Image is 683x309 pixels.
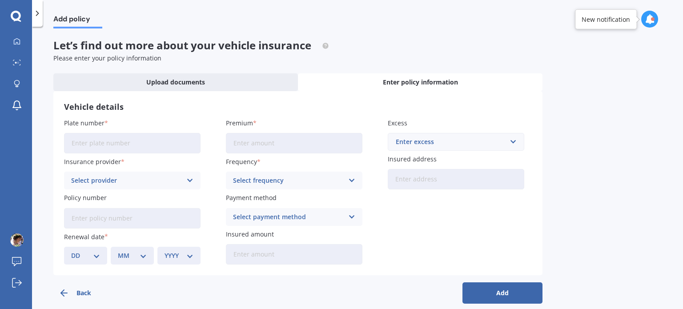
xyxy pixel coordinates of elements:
span: Let’s find out more about your vehicle insurance [53,38,329,52]
span: Policy number [64,194,107,202]
div: New notification [582,15,630,24]
span: Excess [388,119,407,127]
input: Enter policy number [64,208,201,229]
span: Insured amount [226,230,274,238]
input: Enter amount [226,133,362,153]
div: Select payment method [233,212,344,222]
button: Add [462,282,542,304]
span: Please enter your policy information [53,54,161,62]
span: Enter policy information [383,78,458,87]
input: Enter address [388,169,524,189]
span: Insured address [388,155,437,163]
span: Payment method [226,194,277,202]
h3: Vehicle details [64,102,532,112]
input: Enter plate number [64,133,201,153]
span: Renewal date [64,233,104,241]
span: Frequency [226,157,257,166]
div: Select provider [71,176,182,185]
span: Upload documents [146,78,205,87]
span: Add policy [53,15,102,27]
button: Back [53,282,133,304]
span: Plate number [64,119,104,127]
div: Enter excess [396,137,506,147]
span: Premium [226,119,253,127]
span: Insurance provider [64,157,121,166]
div: Select frequency [233,176,344,185]
img: ACg8ocLRW8pc3NonSrUtTsvTQB4721x18mSqRJQ0SddSS4Sm1IpzPZQ=s96-c [10,233,24,247]
input: Enter amount [226,244,362,265]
